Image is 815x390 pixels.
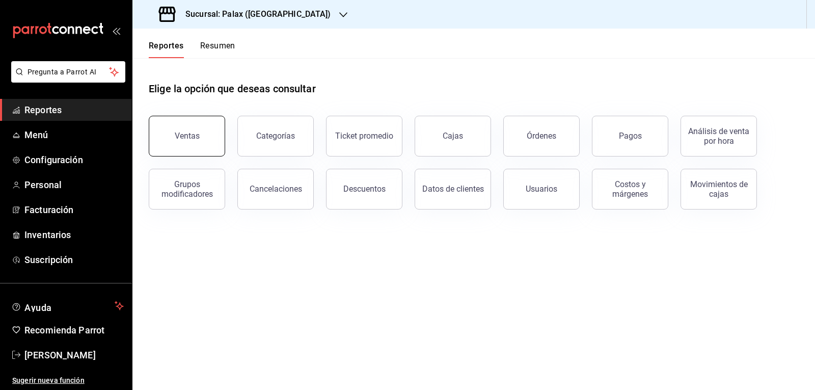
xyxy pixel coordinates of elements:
[526,184,557,194] div: Usuarios
[24,103,124,117] span: Reportes
[422,184,484,194] div: Datos de clientes
[619,131,642,141] div: Pagos
[687,126,750,146] div: Análisis de venta por hora
[112,27,120,35] button: open_drawer_menu
[527,131,556,141] div: Órdenes
[415,169,491,210] button: Datos de clientes
[237,169,314,210] button: Cancelaciones
[28,67,110,77] span: Pregunta a Parrot AI
[155,179,219,199] div: Grupos modificadores
[592,116,668,157] button: Pagos
[24,128,124,142] span: Menú
[326,116,402,157] button: Ticket promedio
[415,116,491,157] button: Cajas
[149,41,184,58] button: Reportes
[24,228,124,242] span: Inventarios
[177,8,331,20] h3: Sucursal: Palax ([GEOGRAPHIC_DATA])
[24,348,124,362] span: [PERSON_NAME]
[24,153,124,167] span: Configuración
[592,169,668,210] button: Costos y márgenes
[687,179,750,199] div: Movimientos de cajas
[343,184,386,194] div: Descuentos
[24,323,124,337] span: Recomienda Parrot
[503,169,580,210] button: Usuarios
[335,131,393,141] div: Ticket promedio
[250,184,302,194] div: Cancelaciones
[681,169,757,210] button: Movimientos de cajas
[326,169,402,210] button: Descuentos
[503,116,580,157] button: Órdenes
[12,375,124,386] span: Sugerir nueva función
[24,203,124,217] span: Facturación
[24,178,124,192] span: Personal
[24,300,111,312] span: Ayuda
[175,131,200,141] div: Ventas
[7,74,125,85] a: Pregunta a Parrot AI
[599,179,662,199] div: Costos y márgenes
[149,41,235,58] div: navigation tabs
[681,116,757,157] button: Análisis de venta por hora
[149,169,225,210] button: Grupos modificadores
[443,131,463,141] div: Cajas
[256,131,295,141] div: Categorías
[200,41,235,58] button: Resumen
[24,253,124,267] span: Suscripción
[237,116,314,157] button: Categorías
[149,116,225,157] button: Ventas
[149,81,316,96] h1: Elige la opción que deseas consultar
[11,61,125,83] button: Pregunta a Parrot AI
